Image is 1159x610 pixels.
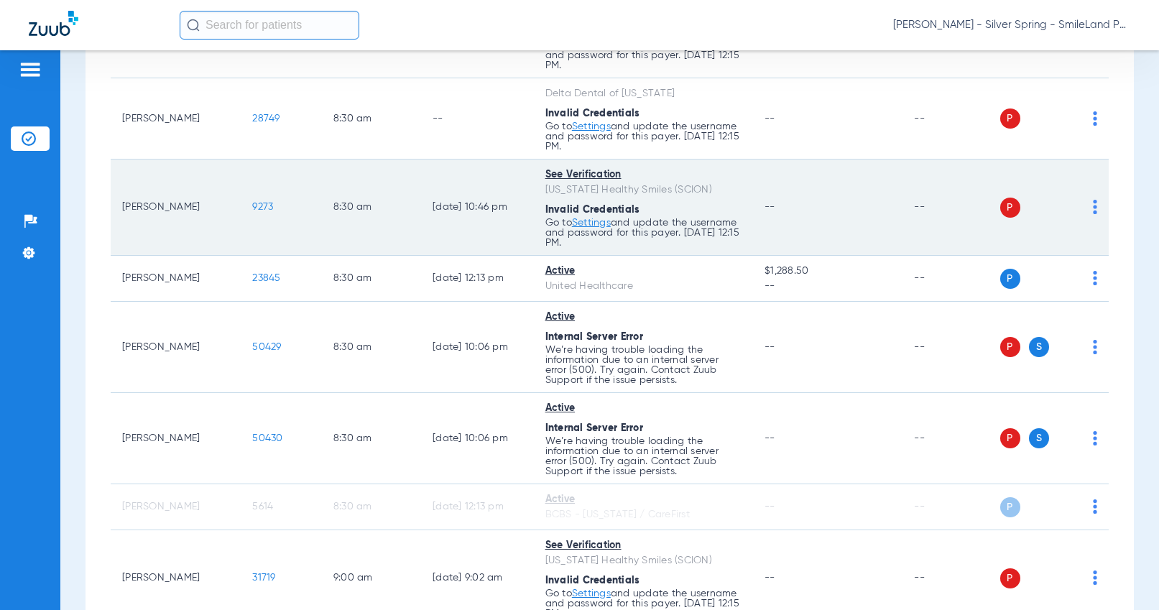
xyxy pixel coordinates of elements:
img: group-dot-blue.svg [1093,431,1097,445]
span: -- [765,114,775,124]
span: S [1029,428,1049,448]
img: group-dot-blue.svg [1093,570,1097,585]
img: group-dot-blue.svg [1093,499,1097,514]
span: Internal Server Error [545,332,643,342]
p: We’re having trouble loading the information due to an internal server error (500). Try again. Co... [545,436,742,476]
span: 28749 [252,114,280,124]
span: P [1000,568,1020,588]
td: 8:30 AM [322,393,421,484]
td: 8:30 AM [322,78,421,160]
img: Zuub Logo [29,11,78,36]
td: [DATE] 12:13 PM [421,484,534,530]
a: Settings [572,121,611,131]
span: 5614 [252,502,273,512]
img: Search Icon [187,19,200,32]
span: P [1000,108,1020,129]
img: hamburger-icon [19,61,42,78]
span: 23845 [252,273,280,283]
span: P [1000,337,1020,357]
span: -- [765,502,775,512]
td: -- [902,302,999,393]
td: [PERSON_NAME] [111,256,241,302]
input: Search for patients [180,11,359,40]
td: 8:30 AM [322,302,421,393]
td: 8:30 AM [322,256,421,302]
p: Go to and update the username and password for this payer. [DATE] 12:15 PM. [545,121,742,152]
p: We’re having trouble loading the information due to an internal server error (500). Try again. Co... [545,345,742,385]
span: Invalid Credentials [545,576,640,586]
div: Active [545,401,742,416]
div: Delta Dental of [US_STATE] [545,86,742,101]
span: P [1000,198,1020,218]
span: 50429 [252,342,281,352]
td: [DATE] 10:46 PM [421,160,534,256]
span: Internal Server Error [545,423,643,433]
span: 31719 [252,573,275,583]
p: Go to and update the username and password for this payer. [DATE] 12:15 PM. [545,40,742,70]
span: Invalid Credentials [545,108,640,119]
span: P [1000,497,1020,517]
span: [PERSON_NAME] - Silver Spring - SmileLand PD [893,18,1130,32]
td: [PERSON_NAME] [111,78,241,160]
td: [PERSON_NAME] [111,393,241,484]
td: -- [902,160,999,256]
span: -- [765,433,775,443]
span: -- [765,202,775,212]
span: $1,288.50 [765,264,891,279]
span: -- [765,279,891,294]
div: United Healthcare [545,279,742,294]
div: [US_STATE] Healthy Smiles (SCION) [545,553,742,568]
div: See Verification [545,538,742,553]
span: P [1000,269,1020,289]
a: Settings [572,218,611,228]
div: See Verification [545,167,742,182]
td: 8:30 AM [322,484,421,530]
span: P [1000,428,1020,448]
img: group-dot-blue.svg [1093,200,1097,214]
div: Active [545,492,742,507]
td: -- [902,393,999,484]
span: 9273 [252,202,273,212]
td: [PERSON_NAME] [111,484,241,530]
div: [US_STATE] Healthy Smiles (SCION) [545,182,742,198]
td: -- [902,484,999,530]
td: [DATE] 12:13 PM [421,256,534,302]
img: group-dot-blue.svg [1093,111,1097,126]
span: S [1029,337,1049,357]
img: group-dot-blue.svg [1093,271,1097,285]
span: -- [765,342,775,352]
img: group-dot-blue.svg [1093,340,1097,354]
td: [PERSON_NAME] [111,160,241,256]
span: -- [765,573,775,583]
a: Settings [572,588,611,599]
td: -- [902,256,999,302]
div: BCBS - [US_STATE] / CareFirst [545,507,742,522]
td: -- [902,78,999,160]
td: [DATE] 10:06 PM [421,302,534,393]
div: Active [545,310,742,325]
p: Go to and update the username and password for this payer. [DATE] 12:15 PM. [545,218,742,248]
td: [PERSON_NAME] [111,302,241,393]
td: -- [421,78,534,160]
span: Invalid Credentials [545,205,640,215]
td: [DATE] 10:06 PM [421,393,534,484]
td: 8:30 AM [322,160,421,256]
div: Active [545,264,742,279]
span: 50430 [252,433,282,443]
